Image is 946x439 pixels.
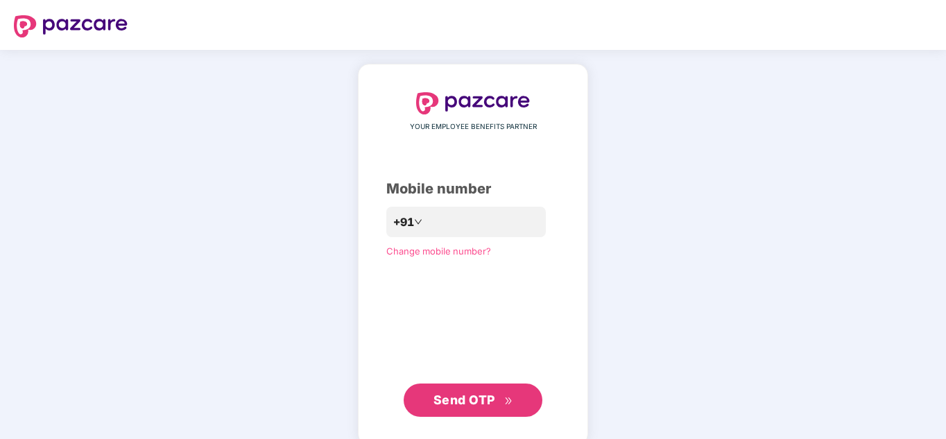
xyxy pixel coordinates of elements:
[416,92,530,114] img: logo
[393,214,414,231] span: +91
[410,121,537,132] span: YOUR EMPLOYEE BENEFITS PARTNER
[433,393,495,407] span: Send OTP
[504,397,513,406] span: double-right
[14,15,128,37] img: logo
[414,218,422,226] span: down
[386,178,560,200] div: Mobile number
[386,246,491,257] a: Change mobile number?
[404,384,542,417] button: Send OTPdouble-right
